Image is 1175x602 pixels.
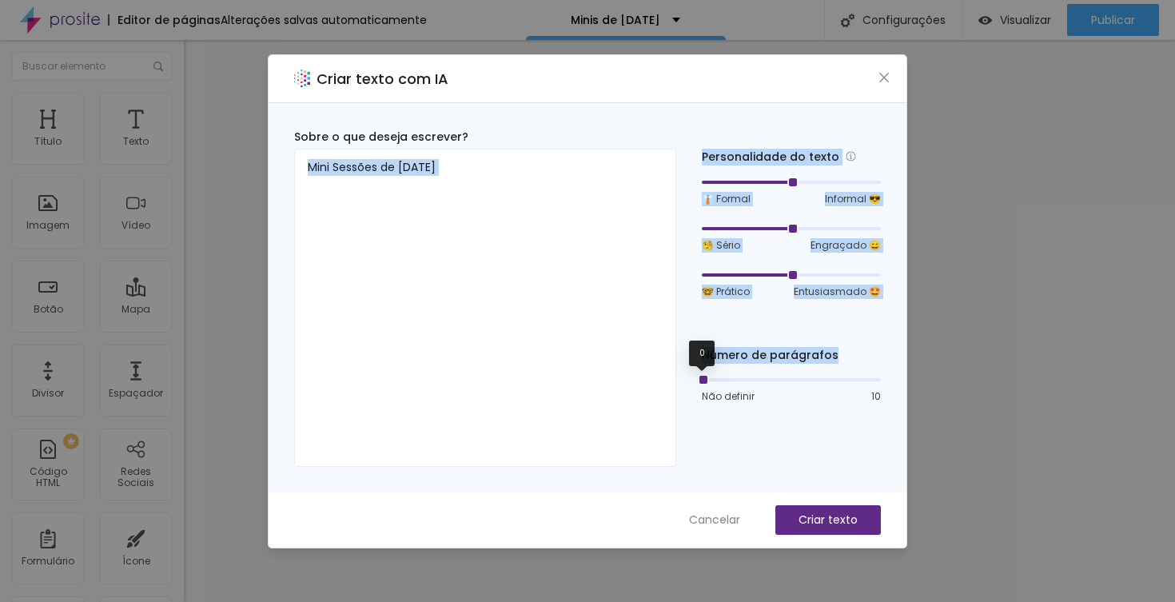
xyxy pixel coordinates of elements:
span: Informal 😎 [825,192,881,206]
textarea: Mini Sessões de [DATE] [294,149,676,467]
span: 10 [871,389,881,404]
span: Não definir [702,389,755,404]
span: 👔 Formal [702,192,751,206]
h2: Criar texto com IA [317,68,448,90]
span: close [878,71,890,84]
button: Cancelar [673,505,756,535]
span: Cancelar [689,512,740,528]
span: 🤓 Prático [702,285,750,299]
div: Personalidade do texto [702,148,881,166]
div: Número de parágrafos [702,347,881,364]
span: Engraçado 😄 [811,238,881,253]
p: Criar texto [799,512,858,528]
button: Close [876,69,893,86]
span: Entusiasmado 🤩 [794,285,881,299]
button: Criar texto [775,505,881,535]
div: 0 [689,341,715,366]
div: Sobre o que deseja escrever? [294,129,676,146]
span: 🧐 Sério [702,238,740,253]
